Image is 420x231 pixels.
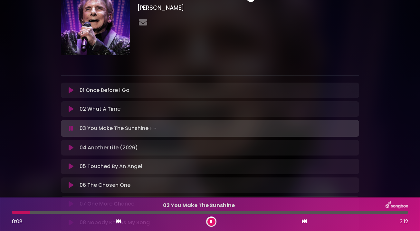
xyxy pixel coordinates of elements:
p: 04 Another Life (2026) [80,144,355,152]
span: 0:08 [12,218,23,225]
span: 3:12 [400,218,408,226]
p: 06 The Chosen One [80,181,355,189]
img: songbox-logo-white.png [386,201,408,210]
p: 03 You Make The Sunshine [12,202,386,209]
img: waveform4.gif [148,124,157,133]
h3: [PERSON_NAME] [138,4,359,11]
p: 03 You Make The Sunshine [80,124,355,133]
p: 05 Touched By An Angel [80,163,355,170]
p: 02 What A Time [80,105,355,113]
p: 01 Once Before I Go [80,86,355,94]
